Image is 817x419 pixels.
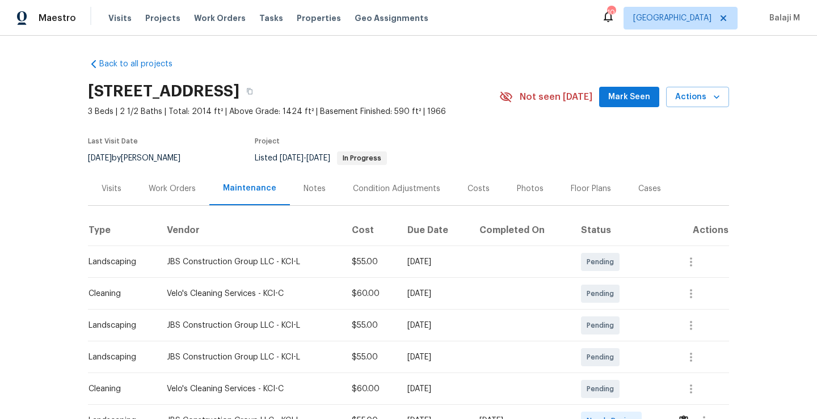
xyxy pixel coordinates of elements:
[304,183,326,194] div: Notes
[633,12,711,24] span: [GEOGRAPHIC_DATA]
[88,58,197,70] a: Back to all projects
[89,320,149,331] div: Landscaping
[280,154,330,162] span: -
[407,256,461,268] div: [DATE]
[352,288,390,299] div: $60.00
[158,214,342,246] th: Vendor
[520,91,592,103] span: Not seen [DATE]
[398,214,470,246] th: Due Date
[599,87,659,108] button: Mark Seen
[587,352,618,363] span: Pending
[352,256,390,268] div: $55.00
[102,183,121,194] div: Visits
[587,288,618,299] span: Pending
[167,288,333,299] div: Velo's Cleaning Services - KCI-C
[352,320,390,331] div: $55.00
[587,256,618,268] span: Pending
[666,87,729,108] button: Actions
[468,183,490,194] div: Costs
[668,214,729,246] th: Actions
[407,320,461,331] div: [DATE]
[572,214,668,246] th: Status
[355,12,428,24] span: Geo Assignments
[167,352,333,363] div: JBS Construction Group LLC - KCI-L
[765,12,800,24] span: Balaji M
[88,138,138,145] span: Last Visit Date
[571,183,611,194] div: Floor Plans
[352,352,390,363] div: $55.00
[223,183,276,194] div: Maintenance
[297,12,341,24] span: Properties
[343,214,399,246] th: Cost
[352,383,390,395] div: $60.00
[638,183,661,194] div: Cases
[587,383,618,395] span: Pending
[167,320,333,331] div: JBS Construction Group LLC - KCI-L
[108,12,132,24] span: Visits
[88,86,239,97] h2: [STREET_ADDRESS]
[407,352,461,363] div: [DATE]
[338,155,386,162] span: In Progress
[89,288,149,299] div: Cleaning
[89,352,149,363] div: Landscaping
[167,383,333,395] div: Velo's Cleaning Services - KCI-C
[407,383,461,395] div: [DATE]
[280,154,304,162] span: [DATE]
[353,183,440,194] div: Condition Adjustments
[587,320,618,331] span: Pending
[517,183,544,194] div: Photos
[255,154,387,162] span: Listed
[89,256,149,268] div: Landscaping
[88,154,112,162] span: [DATE]
[149,183,196,194] div: Work Orders
[259,14,283,22] span: Tasks
[88,151,194,165] div: by [PERSON_NAME]
[145,12,180,24] span: Projects
[407,288,461,299] div: [DATE]
[88,214,158,246] th: Type
[255,138,280,145] span: Project
[239,81,260,101] button: Copy Address
[470,214,572,246] th: Completed On
[608,90,650,104] span: Mark Seen
[675,90,720,104] span: Actions
[167,256,333,268] div: JBS Construction Group LLC - KCI-L
[39,12,76,24] span: Maestro
[88,106,499,117] span: 3 Beds | 2 1/2 Baths | Total: 2014 ft² | Above Grade: 1424 ft² | Basement Finished: 590 ft² | 1966
[89,383,149,395] div: Cleaning
[306,154,330,162] span: [DATE]
[607,7,615,18] div: 10
[194,12,246,24] span: Work Orders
